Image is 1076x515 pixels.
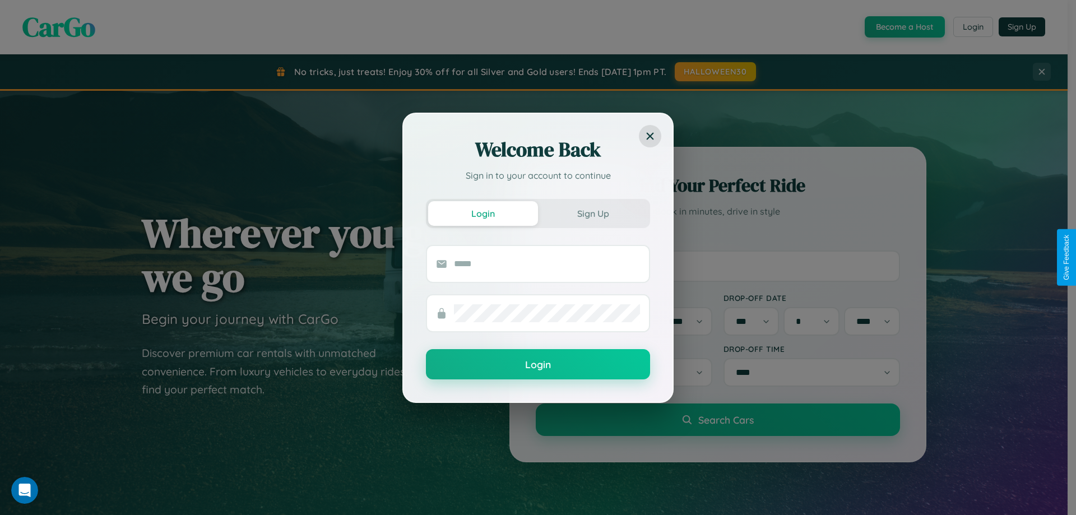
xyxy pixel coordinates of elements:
[11,477,38,504] iframe: Intercom live chat
[426,136,650,163] h2: Welcome Back
[426,169,650,182] p: Sign in to your account to continue
[1063,235,1070,280] div: Give Feedback
[426,349,650,379] button: Login
[538,201,648,226] button: Sign Up
[428,201,538,226] button: Login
